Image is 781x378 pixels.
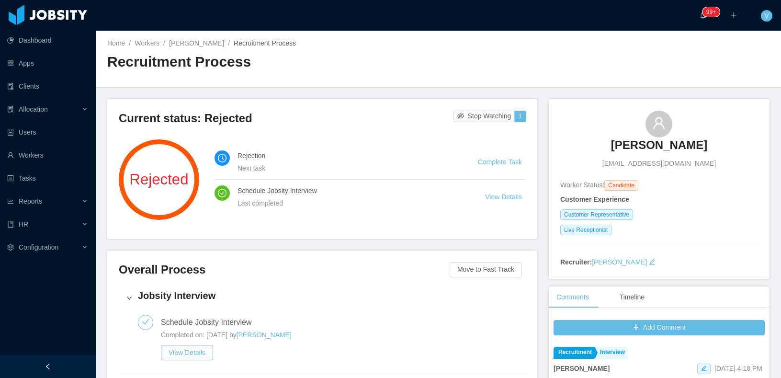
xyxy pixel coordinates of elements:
i: icon: plus [730,12,737,19]
span: [EMAIL_ADDRESS][DOMAIN_NAME] [602,159,716,169]
a: Recruitment [554,347,594,359]
i: icon: edit [701,366,707,371]
i: icon: edit [649,259,656,265]
span: Completed on: [DATE] by [161,331,237,339]
span: Worker Status: [560,181,604,189]
a: [PERSON_NAME] [592,258,647,266]
a: icon: appstoreApps [7,54,88,73]
a: [PERSON_NAME] [169,39,224,47]
a: Home [107,39,125,47]
h3: Current status: Rejected [119,111,453,126]
span: / [163,39,165,47]
div: Last completed [238,198,462,208]
h4: Schedule Jobsity Interview [238,185,462,196]
i: icon: clock-circle [218,154,226,162]
i: icon: check [142,318,149,326]
sup: 243 [702,7,720,17]
h4: Jobsity Interview [138,289,518,302]
i: icon: check-circle [218,189,226,197]
a: Workers [135,39,159,47]
button: icon: eye-invisibleStop Watching [453,111,515,122]
i: icon: right [126,295,132,301]
span: Allocation [19,105,48,113]
span: Customer Representative [560,209,633,220]
i: icon: book [7,221,14,228]
button: 1 [514,111,526,122]
a: [PERSON_NAME] [237,331,292,339]
a: View Details [161,349,213,356]
a: icon: auditClients [7,77,88,96]
div: Next task [238,163,455,173]
span: Rejected [119,172,199,187]
div: Comments [549,286,597,308]
span: Live Receptionist [560,225,611,235]
i: icon: user [652,116,666,130]
a: [PERSON_NAME] [611,137,707,159]
a: icon: profileTasks [7,169,88,188]
span: [DATE] 4:18 PM [714,365,762,372]
h3: [PERSON_NAME] [611,137,707,153]
a: Interview [595,347,627,359]
i: icon: solution [7,106,14,113]
strong: Recruiter: [560,258,592,266]
h2: Recruitment Process [107,52,439,72]
button: Move to Fast Track [450,262,522,277]
a: Complete Task [478,158,522,166]
div: Schedule Jobsity Interview [161,315,259,330]
h3: Overall Process [119,262,450,277]
button: icon: plusAdd Comment [554,320,765,335]
strong: [PERSON_NAME] [554,365,610,372]
div: Timeline [612,286,652,308]
span: Recruitment Process [234,39,296,47]
div: icon: rightJobsity Interview [119,283,526,313]
a: icon: robotUsers [7,123,88,142]
span: / [129,39,131,47]
h4: Rejection [238,150,455,161]
i: icon: line-chart [7,198,14,205]
span: V [764,10,769,22]
a: icon: userWorkers [7,146,88,165]
span: Configuration [19,243,58,251]
span: Candidate [604,180,638,191]
a: icon: pie-chartDashboard [7,31,88,50]
i: icon: bell [700,12,706,19]
button: View Details [161,345,213,360]
a: View Details [485,193,522,201]
span: Reports [19,197,42,205]
span: HR [19,220,28,228]
strong: Customer Experience [560,195,629,203]
i: icon: setting [7,244,14,251]
span: / [228,39,230,47]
